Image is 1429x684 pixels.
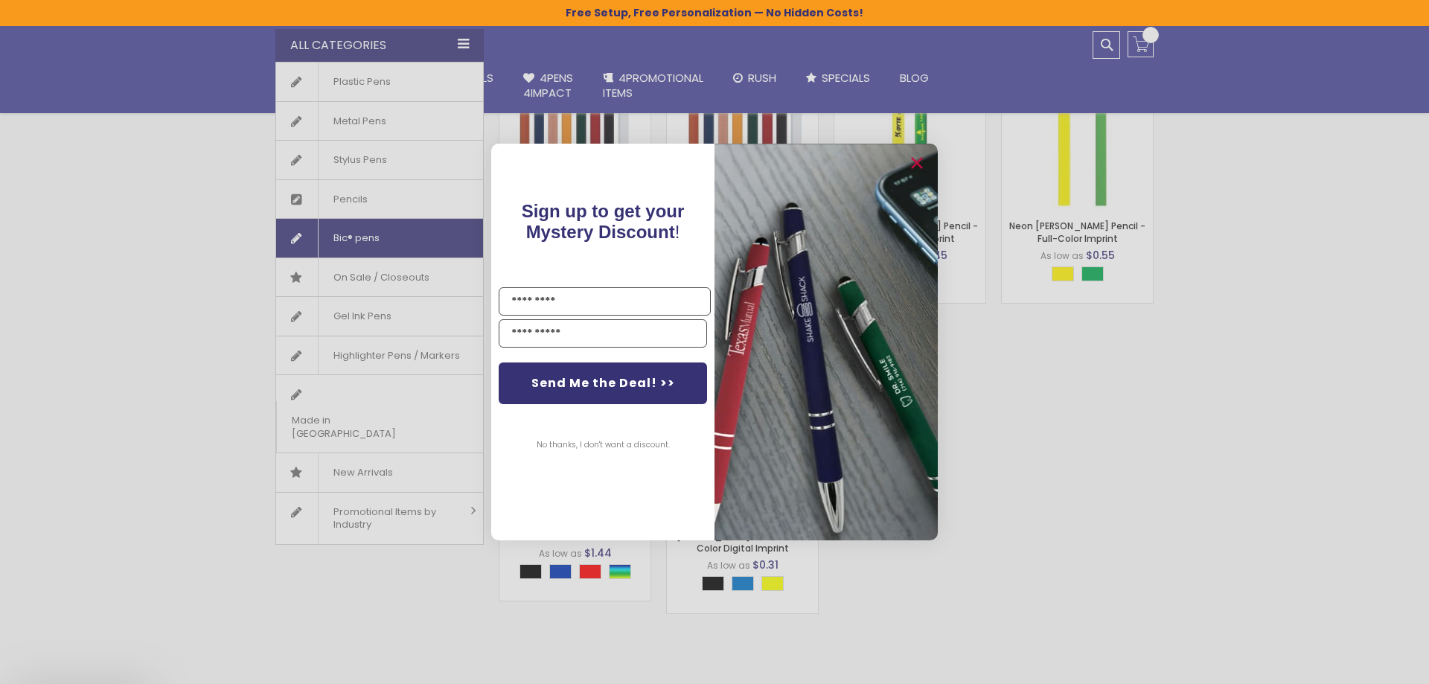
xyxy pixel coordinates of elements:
button: Send Me the Deal! >> [499,362,707,404]
span: Sign up to get your Mystery Discount [522,201,685,242]
button: Close dialog [905,151,929,175]
span: ! [522,201,685,242]
button: No thanks, I don't want a discount. [529,426,677,464]
img: pop-up-image [714,144,938,540]
iframe: Google Customer Reviews [1306,644,1429,684]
